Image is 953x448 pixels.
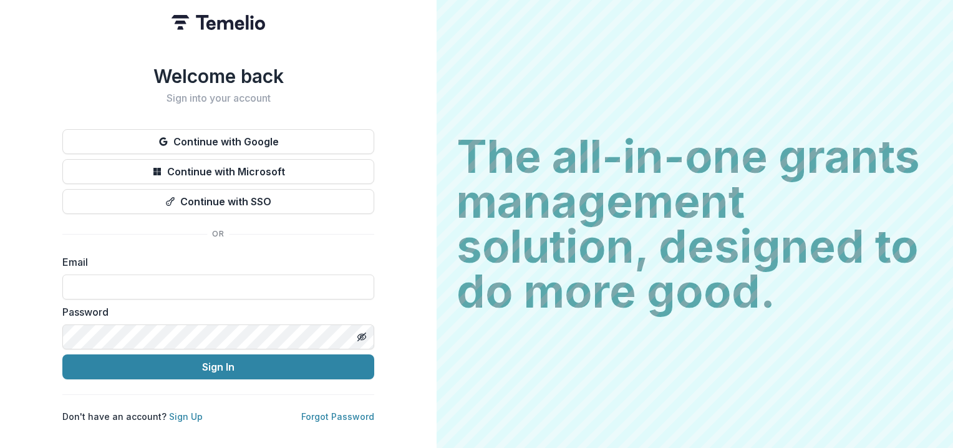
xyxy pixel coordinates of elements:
button: Continue with Microsoft [62,159,374,184]
p: Don't have an account? [62,410,203,423]
button: Continue with Google [62,129,374,154]
h2: Sign into your account [62,92,374,104]
img: Temelio [172,15,265,30]
label: Password [62,304,367,319]
a: Forgot Password [301,411,374,422]
button: Continue with SSO [62,189,374,214]
button: Toggle password visibility [352,327,372,347]
a: Sign Up [169,411,203,422]
label: Email [62,255,367,270]
h1: Welcome back [62,65,374,87]
button: Sign In [62,354,374,379]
